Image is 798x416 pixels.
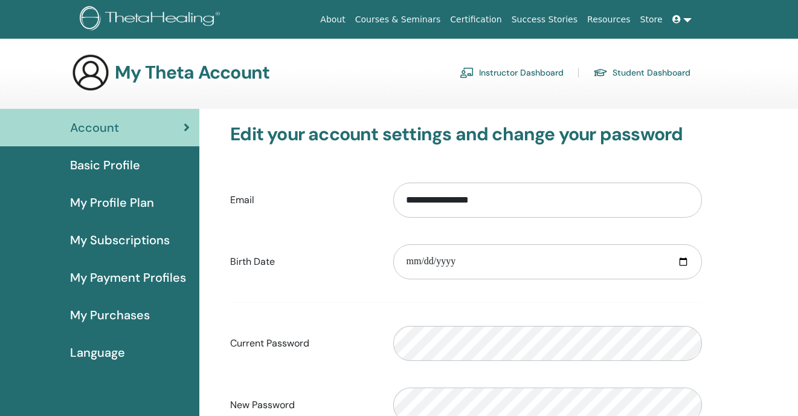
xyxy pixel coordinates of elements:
h3: Edit your account settings and change your password [230,123,702,145]
h3: My Theta Account [115,62,269,83]
a: Student Dashboard [593,63,690,82]
a: About [315,8,350,31]
span: Account [70,119,119,137]
a: Store [636,8,668,31]
a: Success Stories [507,8,582,31]
a: Certification [445,8,506,31]
img: generic-user-icon.jpg [71,53,110,92]
label: Birth Date [221,250,384,273]
img: chalkboard-teacher.svg [460,67,474,78]
span: Language [70,343,125,362]
span: My Profile Plan [70,193,154,212]
a: Instructor Dashboard [460,63,564,82]
a: Courses & Seminars [350,8,446,31]
span: Basic Profile [70,156,140,174]
span: My Subscriptions [70,231,170,249]
img: logo.png [80,6,224,33]
span: My Payment Profiles [70,268,186,287]
img: graduation-cap.svg [593,68,608,78]
a: Resources [582,8,636,31]
label: Current Password [221,332,384,355]
span: My Purchases [70,306,150,324]
label: Email [221,189,384,212]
